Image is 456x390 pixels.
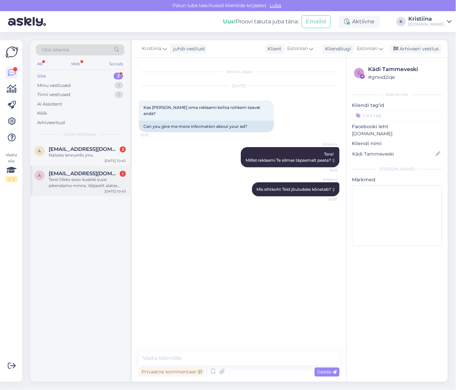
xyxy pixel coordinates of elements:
span: Otsi kliente [42,46,69,53]
div: Aktiivne [339,16,380,28]
div: Kõik [37,110,47,117]
div: Web [70,60,82,68]
div: Vestlus algas [139,69,340,75]
span: avelemmergas@gmail.com [49,170,119,177]
span: Kas [PERSON_NAME] oma reklaami kohta rohkem teavet anda? [143,105,261,116]
span: aytangasymova05@gmail.com [49,146,119,152]
span: a [38,148,41,154]
div: K [396,17,406,26]
p: Kliendi nimi [352,140,442,147]
p: Kliendi tag'id [352,102,442,109]
span: Estonian [288,45,308,52]
span: Kristiina [142,45,161,52]
span: 10:15 [312,168,338,173]
img: Askly Logo [5,46,18,59]
div: Klienditugi [323,45,351,52]
p: Facebooki leht [352,123,442,130]
div: [DATE] [139,83,340,89]
span: 10:30 [312,197,338,202]
div: Vaata siia [5,152,18,182]
b: Uus! [223,18,236,25]
a: Kristiina[DOMAIN_NAME] [409,16,452,27]
span: Luba [268,2,283,8]
input: Lisa nimi [352,150,435,158]
div: Uus [37,73,46,79]
div: Klient [265,45,282,52]
input: Lisa tag [352,110,442,120]
div: All [36,60,44,68]
div: Arhiveeri vestlus [390,44,442,53]
div: 1 [115,82,123,89]
div: Can you give me more information about your ad? [139,121,274,132]
div: AI Assistent [37,101,62,108]
div: Kristiina [409,16,444,22]
span: Kristiina [312,177,338,182]
div: juhib vestlust [170,45,205,52]
div: Arhiveeritud [37,119,65,126]
span: Saada [317,369,337,375]
div: 1 [115,91,123,98]
div: # gnwd2iqe [368,73,440,81]
div: 2 / 3 [5,176,18,182]
span: Kristiina [312,142,338,147]
div: Näiteks lennuinfo jms. [49,152,126,158]
span: Uued vestlused [65,131,96,137]
p: Märkmed [352,176,442,183]
div: Privaatne kommentaar [139,368,205,377]
span: 10:13 [141,133,166,138]
div: 2 [114,73,123,79]
span: Estonian [357,45,378,52]
span: g [358,70,361,75]
div: [PERSON_NAME] [352,166,442,172]
div: Tere! Oleks soov kuskile suve pikendama minna. Väljasõit alates 05.09, tagasi 14-15.09. Reisiselt... [49,177,126,189]
div: [DOMAIN_NAME] [409,22,444,27]
div: Tiimi vestlused [37,91,70,98]
div: 3 [120,146,126,153]
p: [DOMAIN_NAME] [352,130,442,137]
div: 1 [120,171,126,177]
div: [DATE] 10:45 [105,158,126,163]
button: Emailid [302,15,331,28]
div: Proovi tasuta juba täna: [223,18,299,26]
div: Minu vestlused [37,82,71,89]
div: Kliendi info [352,92,442,98]
span: a [38,173,41,178]
div: Kädi Tammeveski [368,65,440,73]
div: Socials [108,60,124,68]
div: [DATE] 10:43 [105,189,126,194]
span: Mis sihtkoht Teid jõuludeks kõnetab? :) [257,187,335,192]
